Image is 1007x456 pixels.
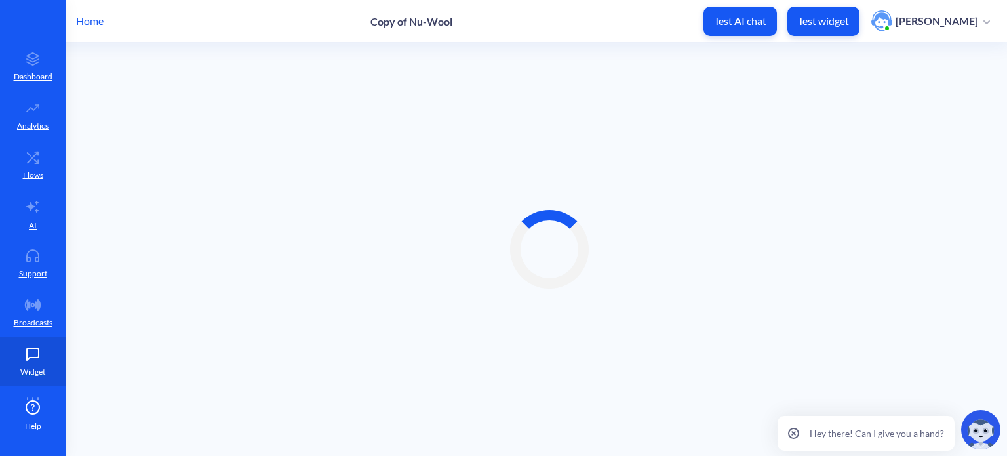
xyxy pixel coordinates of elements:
[25,421,41,432] span: Help
[798,14,849,28] p: Test widget
[14,71,52,83] p: Dashboard
[703,7,777,36] button: Test AI chat
[787,7,859,36] button: Test widget
[871,10,892,31] img: user photo
[961,410,1000,449] img: copilot-icon.svg
[29,220,37,232] p: AI
[810,426,944,440] p: Hey there! Can I give you a hand?
[20,366,45,378] p: Widget
[896,14,978,28] p: [PERSON_NAME]
[14,317,52,329] p: Broadcasts
[865,9,997,33] button: user photo[PERSON_NAME]
[17,120,49,132] p: Analytics
[76,13,104,29] p: Home
[19,268,47,280] p: Support
[370,15,452,28] p: Copy of Nu-Wool
[23,169,43,181] p: Flows
[714,14,766,28] p: Test AI chat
